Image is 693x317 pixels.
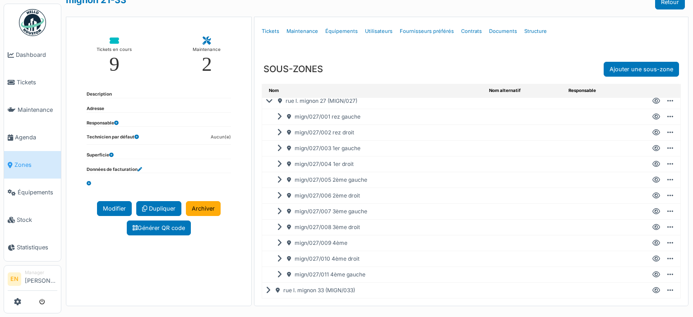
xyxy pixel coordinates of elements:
[322,21,361,42] a: Équipements
[87,106,104,112] dt: Adresse
[485,21,521,42] a: Documents
[273,235,485,251] div: mign/027/009 4ème
[136,201,181,216] a: Dupliquer
[652,239,660,247] div: Voir
[4,206,61,234] a: Stock
[109,54,120,74] div: 9
[361,21,396,42] a: Utilisateurs
[604,62,679,77] a: Ajouter une sous-zone
[273,220,485,235] div: mign/027/008 3ème droit
[4,41,61,69] a: Dashboard
[4,96,61,124] a: Maintenance
[14,161,57,169] span: Zones
[652,286,660,294] div: Voir
[262,283,485,298] div: rue l. mignon 33 (MIGN/033)
[457,21,485,42] a: Contrats
[4,124,61,151] a: Agenda
[8,269,57,291] a: EN Manager[PERSON_NAME]
[17,243,57,252] span: Statistiques
[15,133,57,142] span: Agenda
[273,267,485,282] div: mign/027/011 4ème gauche
[8,272,21,286] li: EN
[652,192,660,200] div: Voir
[87,134,139,144] dt: Technicien par défaut
[185,30,228,82] a: Maintenance 2
[186,201,221,216] a: Archiver
[396,21,457,42] a: Fournisseurs préférés
[262,84,485,98] th: Nom
[652,271,660,279] div: Voir
[202,54,212,74] div: 2
[565,84,642,98] th: Responsable
[25,269,57,276] div: Manager
[4,234,61,261] a: Statistiques
[273,188,485,203] div: mign/027/006 2ème droit
[652,223,660,231] div: Voir
[89,30,139,82] a: Tickets en cours 9
[17,216,57,224] span: Stock
[87,91,112,98] dt: Description
[127,221,191,235] a: Générer QR code
[97,201,132,216] a: Modifier
[652,129,660,137] div: Voir
[17,78,57,87] span: Tickets
[273,109,485,124] div: mign/027/001 rez gauche
[652,176,660,184] div: Voir
[258,21,283,42] a: Tickets
[262,93,485,109] div: rue l. mignon 27 (MIGN/027)
[283,21,322,42] a: Maintenance
[4,151,61,179] a: Zones
[193,45,221,54] div: Maintenance
[16,51,57,59] span: Dashboard
[485,84,565,98] th: Nom alternatif
[97,45,132,54] div: Tickets en cours
[273,251,485,266] div: mign/027/010 4ème droit
[273,125,485,140] div: mign/027/002 rez droit
[652,144,660,152] div: Voir
[273,172,485,188] div: mign/027/005 2ème gauche
[18,188,57,197] span: Équipements
[211,134,231,141] dd: Aucun(e)
[4,69,61,96] a: Tickets
[652,113,660,121] div: Voir
[87,152,114,159] dt: Superficie
[652,97,660,105] div: Voir
[273,204,485,219] div: mign/027/007 3ème gauche
[652,160,660,168] div: Voir
[273,141,485,156] div: mign/027/003 1er gauche
[273,156,485,172] div: mign/027/004 1er droit
[263,64,323,74] h3: SOUS-ZONES
[521,21,550,42] a: Structure
[87,166,142,173] dt: Données de facturation
[18,106,57,114] span: Maintenance
[87,120,119,127] dt: Responsable
[4,179,61,206] a: Équipements
[652,207,660,216] div: Voir
[652,255,660,263] div: Voir
[19,9,46,36] img: Badge_color-CXgf-gQk.svg
[25,269,57,289] li: [PERSON_NAME]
